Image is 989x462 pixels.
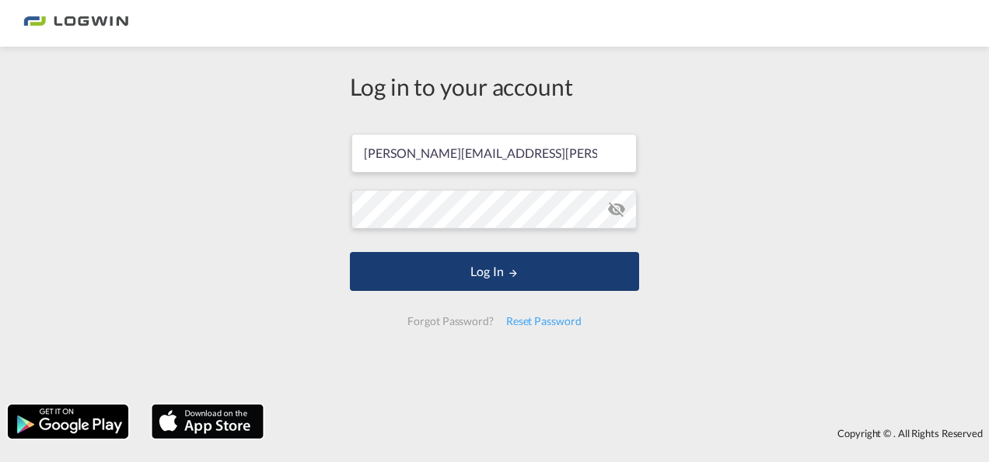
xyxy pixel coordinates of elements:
img: 2761ae10d95411efa20a1f5e0282d2d7.png [23,6,128,41]
div: Log in to your account [350,70,639,103]
img: google.png [6,403,130,440]
button: LOGIN [350,252,639,291]
input: Enter email/phone number [351,134,637,173]
img: apple.png [150,403,265,440]
div: Reset Password [500,307,588,335]
md-icon: icon-eye-off [607,200,626,219]
div: Copyright © . All Rights Reserved [271,420,989,446]
div: Forgot Password? [401,307,499,335]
